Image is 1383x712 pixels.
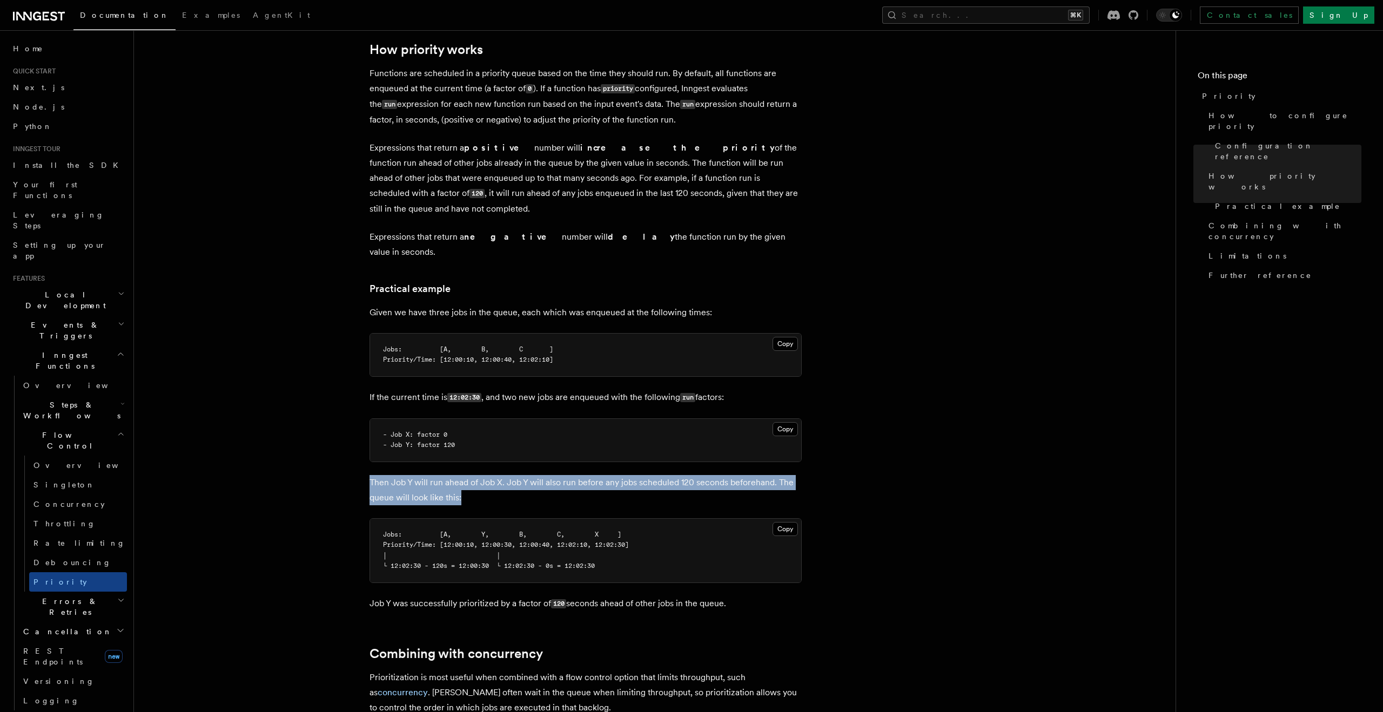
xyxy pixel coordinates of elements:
span: - Job Y: factor 120 [383,441,455,449]
span: AgentKit [253,11,310,19]
a: concurrency [378,687,428,697]
span: Documentation [80,11,169,19]
span: Limitations [1209,250,1286,261]
span: Further reference [1209,270,1312,281]
a: Examples [176,3,246,29]
a: Practical example [1211,196,1361,216]
span: new [105,650,123,663]
span: Quick start [9,67,56,76]
button: Local Development [9,285,127,315]
button: Cancellation [19,622,127,641]
span: Versioning [23,677,95,686]
a: Limitations [1204,246,1361,266]
button: Flow Control [19,425,127,456]
span: Home [13,43,43,54]
span: Your first Functions [13,180,77,200]
button: Copy [773,422,798,436]
code: priority [601,84,635,93]
span: Priority/Time: [12:00:10, 12:00:30, 12:00:40, 12:02:10, 12:02:30] [383,541,629,548]
span: │ │ [383,552,500,559]
span: Overview [33,461,145,470]
span: Logging [23,696,79,705]
a: Priority [29,572,127,592]
span: Priority [1202,91,1256,101]
span: How priority works [1209,171,1361,192]
span: Inngest Functions [9,350,117,371]
span: Local Development [9,289,118,311]
code: 0 [526,84,533,93]
button: Inngest Functions [9,345,127,376]
p: Job Y was successfully prioritized by a factor of seconds ahead of other jobs in the queue. [370,596,802,612]
code: 120 [551,599,566,608]
a: Logging [19,691,127,710]
a: Concurrency [29,494,127,514]
span: Examples [182,11,240,19]
code: run [680,100,695,109]
button: Copy [773,337,798,351]
span: Priority [33,578,87,586]
span: Inngest tour [9,145,61,153]
strong: positive [464,143,534,153]
code: 120 [469,189,485,198]
a: Singleton [29,475,127,494]
a: How priority works [370,42,483,57]
a: Documentation [73,3,176,30]
button: Search...⌘K [882,6,1090,24]
p: Expressions that return a number will of the function run ahead of other jobs already in the queu... [370,140,802,216]
span: Steps & Workflows [19,399,120,421]
a: Combining with concurrency [1204,216,1361,246]
span: Priority/Time: [12:00:10, 12:00:40, 12:02:10] [383,356,553,363]
a: Further reference [1204,266,1361,285]
a: Node.js [9,97,127,117]
span: Leveraging Steps [13,211,104,230]
span: Node.js [13,103,64,111]
span: Errors & Retries [19,596,117,618]
kbd: ⌘K [1068,10,1083,21]
span: - Job X: factor 0 [383,431,447,438]
button: Errors & Retries [19,592,127,622]
a: How priority works [1204,166,1361,196]
a: Configuration reference [1211,136,1361,166]
p: Given we have three jobs in the queue, each which was enqueued at the following times: [370,305,802,320]
a: Practical example [370,281,451,296]
code: run [382,100,397,109]
a: Python [9,117,127,136]
button: Events & Triggers [9,315,127,345]
div: Inngest Functions [9,376,127,710]
code: 12:02:30 [447,393,481,402]
a: Combining with concurrency [370,646,543,661]
span: Events & Triggers [9,320,118,341]
a: Sign Up [1303,6,1374,24]
span: Next.js [13,83,64,92]
span: Configuration reference [1215,140,1361,162]
span: Python [13,122,52,131]
a: Your first Functions [9,175,127,205]
span: Practical example [1215,201,1340,212]
a: Setting up your app [9,235,127,266]
a: Debouncing [29,553,127,572]
span: Features [9,274,45,283]
span: Throttling [33,519,96,528]
strong: negative [464,232,562,242]
a: Priority [1198,86,1361,106]
a: Versioning [19,672,127,691]
strong: increase the priority [580,143,775,153]
a: Throttling [29,514,127,533]
code: run [680,393,695,402]
a: Contact sales [1200,6,1299,24]
a: Overview [19,376,127,395]
span: How to configure priority [1209,110,1361,132]
a: Leveraging Steps [9,205,127,235]
a: AgentKit [246,3,317,29]
span: REST Endpoints [23,647,83,666]
a: Overview [29,456,127,475]
strong: delay [608,232,675,242]
span: Singleton [33,480,95,489]
a: Rate limiting [29,533,127,553]
span: └ 12:02:30 - 120s = 12:00:30 └ 12:02:30 - 0s = 12:02:30 [383,562,595,569]
p: Functions are scheduled in a priority queue based on the time they should run. By default, all fu... [370,66,802,127]
span: Flow Control [19,430,117,451]
h4: On this page [1198,69,1361,86]
p: Expressions that return a number will the function run by the given value in seconds. [370,229,802,260]
span: Debouncing [33,558,111,567]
